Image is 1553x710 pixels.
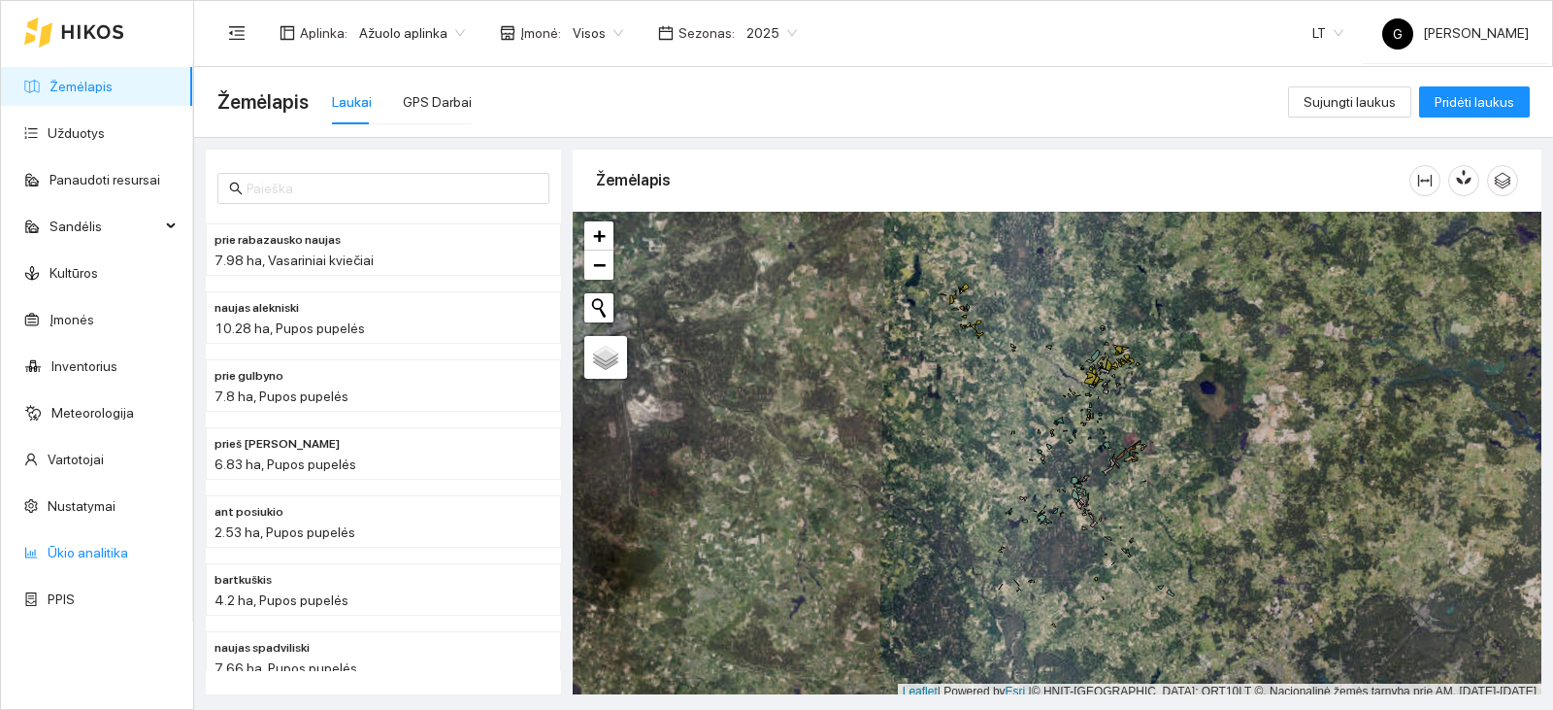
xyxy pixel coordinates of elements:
span: naujas alekniski [215,299,299,318]
span: 2.53 ha, Pupos pupelės [215,524,355,540]
span: LT [1312,18,1343,48]
span: naujas spadviliski [215,639,310,658]
a: Zoom in [584,221,613,251]
span: Sujungti laukus [1304,91,1396,113]
a: Užduotys [48,125,105,141]
span: Žemėlapis [217,86,309,118]
a: Sujungti laukus [1288,94,1411,110]
span: Įmonė : [520,22,561,44]
span: search [229,182,243,195]
span: + [593,223,606,248]
span: Ažuolo aplinka [359,18,465,48]
a: Ūkio analitika [48,545,128,560]
a: Zoom out [584,251,613,280]
span: 6.83 ha, Pupos pupelės [215,456,356,472]
span: 2025 [746,18,797,48]
span: prie gulbyno [215,367,283,386]
a: PPIS [48,592,75,607]
span: calendar [658,25,674,41]
a: Meteorologija [51,405,134,421]
span: 4.2 ha, Pupos pupelės [215,592,348,608]
span: layout [280,25,295,41]
a: Esri [1006,685,1026,698]
span: Visos [573,18,623,48]
a: Layers [584,336,627,379]
a: Pridėti laukus [1419,94,1530,110]
div: | Powered by © HNIT-[GEOGRAPHIC_DATA]; ORT10LT ©, Nacionalinė žemės tarnyba prie AM, [DATE]-[DATE] [898,684,1541,700]
button: Sujungti laukus [1288,86,1411,118]
button: column-width [1409,165,1440,196]
span: [PERSON_NAME] [1382,25,1529,41]
span: Aplinka : [300,22,347,44]
span: column-width [1410,173,1439,188]
span: 7.8 ha, Pupos pupelės [215,389,348,404]
span: G [1393,18,1403,50]
span: ant posiukio [215,503,283,522]
a: Vartotojai [48,452,104,467]
span: menu-fold [228,24,246,42]
span: 7.98 ha, Vasariniai kviečiai [215,253,374,268]
span: | [1029,685,1032,698]
a: Inventorius [51,358,117,374]
a: Leaflet [903,685,938,698]
span: bartkuškis [215,571,272,590]
span: Sezonas : [678,22,735,44]
span: Sandėlis [50,207,160,246]
button: Initiate a new search [584,293,613,322]
span: shop [500,25,515,41]
div: Laukai [332,91,372,113]
span: prie rabazausko naujas [215,231,341,250]
a: Žemėlapis [50,79,113,94]
a: Įmonės [50,312,94,327]
span: Pridėti laukus [1435,91,1514,113]
button: Pridėti laukus [1419,86,1530,118]
a: Nustatymai [48,498,116,514]
div: GPS Darbai [403,91,472,113]
span: − [593,253,606,277]
span: 7.66 ha, Pupos pupelės [215,660,357,676]
div: Žemėlapis [596,152,1409,208]
a: Kultūros [50,265,98,281]
a: Panaudoti resursai [50,172,160,187]
span: 10.28 ha, Pupos pupelės [215,321,365,336]
button: menu-fold [217,14,256,52]
input: Paieška [247,178,538,199]
span: prieš gulbyna [215,435,340,454]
